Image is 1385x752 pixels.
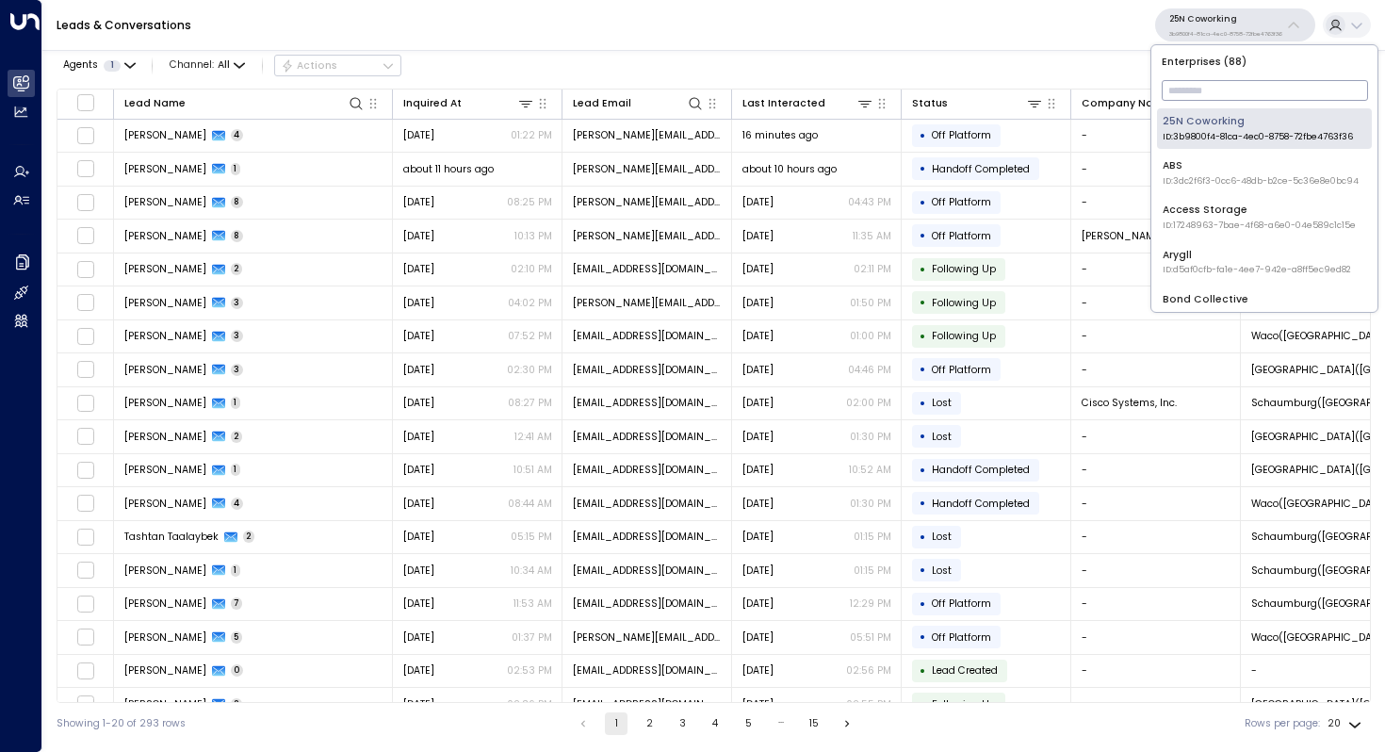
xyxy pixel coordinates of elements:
[854,530,891,544] p: 01:15 PM
[573,530,722,544] span: tashtand@gmail.com
[920,625,926,649] div: •
[124,296,206,310] span: Jurijs Girtakovskis
[403,430,434,444] span: Jul 25, 2025
[104,60,121,72] span: 1
[1245,716,1320,731] label: Rows per page:
[231,364,244,376] span: 3
[231,564,241,577] span: 1
[573,396,722,410] span: abdullahzaf@gmail.com
[932,564,952,578] span: Lost
[836,712,858,735] button: Go to next page
[920,156,926,181] div: •
[124,363,206,377] span: Nashon Dupuy
[218,59,230,71] span: All
[124,463,206,477] span: Kalyan Akkasani
[742,95,825,112] div: Last Interacted
[76,562,94,580] span: Toggle select row
[124,564,206,578] span: Danyshman Azamatov
[403,564,434,578] span: Jul 29, 2025
[573,162,722,176] span: brian.morris@ematrixdb.com
[573,597,722,611] span: jimmymacclaw@gmail.com
[573,697,722,711] span: jacobtzwiezen@outlook.com
[403,94,535,112] div: Inquired At
[920,558,926,582] div: •
[850,597,891,611] p: 12:29 PM
[231,631,243,644] span: 5
[1163,264,1351,277] span: ID: d5af0cfb-fa1e-4ee7-942e-a8ff5ec9ed82
[846,396,891,410] p: 02:00 PM
[932,363,991,377] span: Off Platform
[742,564,774,578] span: Aug 26, 2025
[231,664,244,677] span: 0
[403,128,434,142] span: Aug 21, 2025
[403,630,434,645] span: Aug 23, 2025
[124,497,206,511] span: Trent Hassell
[920,290,926,315] div: •
[76,227,94,245] span: Toggle select row
[124,94,366,112] div: Lead Name
[932,262,996,276] span: Following Up
[912,95,948,112] div: Status
[1071,120,1241,153] td: -
[1071,487,1241,520] td: -
[76,595,94,613] span: Toggle select row
[514,430,552,444] p: 12:41 AM
[932,329,996,343] span: Following Up
[164,56,251,75] button: Channel:All
[507,663,552,678] p: 02:53 PM
[848,195,891,209] p: 04:43 PM
[513,597,552,611] p: 11:53 AM
[742,296,774,310] span: Sep 01, 2025
[920,391,926,416] div: •
[920,525,926,549] div: •
[920,659,926,683] div: •
[1071,588,1241,621] td: -
[512,630,552,645] p: 01:37 PM
[854,564,891,578] p: 01:15 PM
[932,430,952,444] span: Lost
[274,55,401,77] div: Button group with a nested menu
[573,95,631,112] div: Lead Email
[846,663,891,678] p: 02:56 PM
[854,262,891,276] p: 02:11 PM
[231,163,241,175] span: 1
[76,193,94,211] span: Toggle select row
[403,262,434,276] span: Aug 31, 2025
[1071,153,1241,186] td: -
[742,597,774,611] span: Aug 26, 2025
[1163,248,1351,277] div: Arygll
[164,56,251,75] span: Channel:
[1169,30,1282,38] p: 3b9800f4-81ca-4ec0-8758-72fbe4763f36
[571,712,859,735] nav: pagination navigation
[1155,8,1315,41] button: 25N Coworking3b9800f4-81ca-4ec0-8758-72fbe4763f36
[124,128,206,142] span: Jonathan Lickstein
[1082,396,1177,410] span: Cisco Systems, Inc.
[57,716,186,731] div: Showing 1-20 of 293 rows
[742,396,774,410] span: Aug 26, 2025
[76,629,94,646] span: Toggle select row
[124,396,206,410] span: Abdullah Al-Syed
[76,361,94,379] span: Toggle select row
[403,597,434,611] span: Aug 26, 2025
[742,630,774,645] span: Aug 25, 2025
[76,461,94,479] span: Toggle select row
[76,528,94,546] span: Toggle select row
[742,697,774,711] span: Aug 22, 2025
[403,329,434,343] span: Aug 27, 2025
[403,162,494,176] span: about 11 hours ago
[124,95,186,112] div: Lead Name
[920,692,926,716] div: •
[573,663,722,678] span: jacobtzwiezen@outlook.com
[124,162,206,176] span: Brian Morris
[932,530,952,544] span: Lost
[1071,655,1241,688] td: -
[1163,114,1353,143] div: 25N Coworking
[57,56,140,75] button: Agents1
[573,430,722,444] span: krakkasani@crocusitllc.com
[76,394,94,412] span: Toggle select row
[932,229,991,243] span: Off Platform
[932,697,996,711] span: Following Up
[742,497,774,511] span: Aug 26, 2025
[932,463,1030,477] span: Handoff Completed
[573,262,722,276] span: egavin@datastewardpllc.com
